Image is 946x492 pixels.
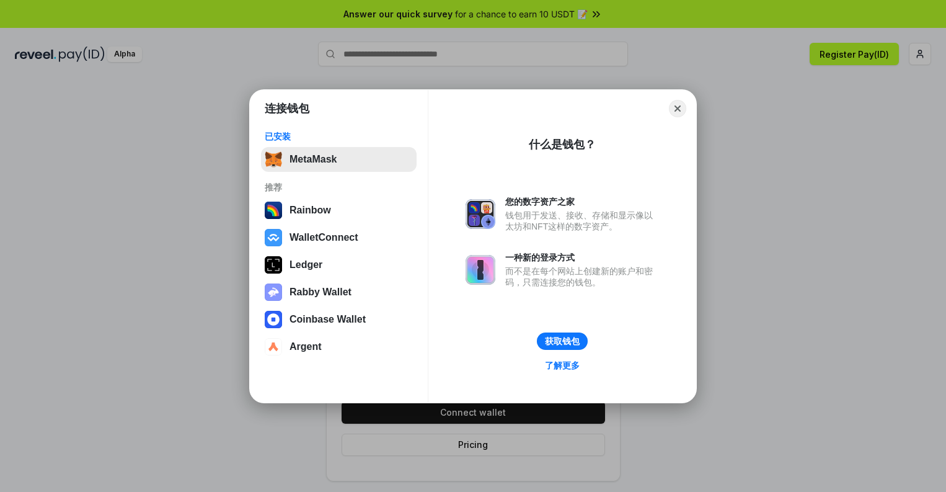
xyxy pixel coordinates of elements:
div: 已安装 [265,131,413,142]
img: svg+xml,%3Csvg%20width%3D%2228%22%20height%3D%2228%22%20viewBox%3D%220%200%2028%2028%22%20fill%3D... [265,311,282,328]
div: 一种新的登录方式 [505,252,659,263]
div: Argent [290,341,322,352]
img: svg+xml,%3Csvg%20xmlns%3D%22http%3A%2F%2Fwww.w3.org%2F2000%2Fsvg%22%20fill%3D%22none%22%20viewBox... [265,284,282,301]
div: MetaMask [290,154,337,165]
button: Ledger [261,253,417,277]
div: 您的数字资产之家 [505,196,659,207]
button: MetaMask [261,147,417,172]
img: svg+xml,%3Csvg%20width%3D%2228%22%20height%3D%2228%22%20viewBox%3D%220%200%2028%2028%22%20fill%3D... [265,229,282,246]
button: Coinbase Wallet [261,307,417,332]
button: WalletConnect [261,225,417,250]
button: Rabby Wallet [261,280,417,305]
img: svg+xml,%3Csvg%20xmlns%3D%22http%3A%2F%2Fwww.w3.org%2F2000%2Fsvg%22%20fill%3D%22none%22%20viewBox... [466,199,495,229]
img: svg+xml,%3Csvg%20xmlns%3D%22http%3A%2F%2Fwww.w3.org%2F2000%2Fsvg%22%20width%3D%2228%22%20height%3... [265,256,282,274]
div: WalletConnect [290,232,358,243]
div: 钱包用于发送、接收、存储和显示像以太坊和NFT这样的数字资产。 [505,210,659,232]
div: Ledger [290,259,322,271]
div: Rainbow [290,205,331,216]
a: 了解更多 [537,357,587,373]
img: svg+xml,%3Csvg%20width%3D%2228%22%20height%3D%2228%22%20viewBox%3D%220%200%2028%2028%22%20fill%3D... [265,338,282,356]
div: Coinbase Wallet [290,314,366,325]
div: 什么是钱包？ [529,137,596,152]
h1: 连接钱包 [265,101,309,116]
img: svg+xml,%3Csvg%20fill%3D%22none%22%20height%3D%2233%22%20viewBox%3D%220%200%2035%2033%22%20width%... [265,151,282,168]
button: Close [669,100,686,117]
img: svg+xml,%3Csvg%20xmlns%3D%22http%3A%2F%2Fwww.w3.org%2F2000%2Fsvg%22%20fill%3D%22none%22%20viewBox... [466,255,495,285]
button: Rainbow [261,198,417,223]
button: Argent [261,334,417,359]
div: 推荐 [265,182,413,193]
img: svg+xml,%3Csvg%20width%3D%22120%22%20height%3D%22120%22%20viewBox%3D%220%200%20120%20120%22%20fil... [265,202,282,219]
div: Rabby Wallet [290,287,351,298]
div: 而不是在每个网站上创建新的账户和密码，只需连接您的钱包。 [505,266,659,288]
div: 了解更多 [545,360,580,371]
div: 获取钱包 [545,336,580,347]
button: 获取钱包 [537,333,588,350]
